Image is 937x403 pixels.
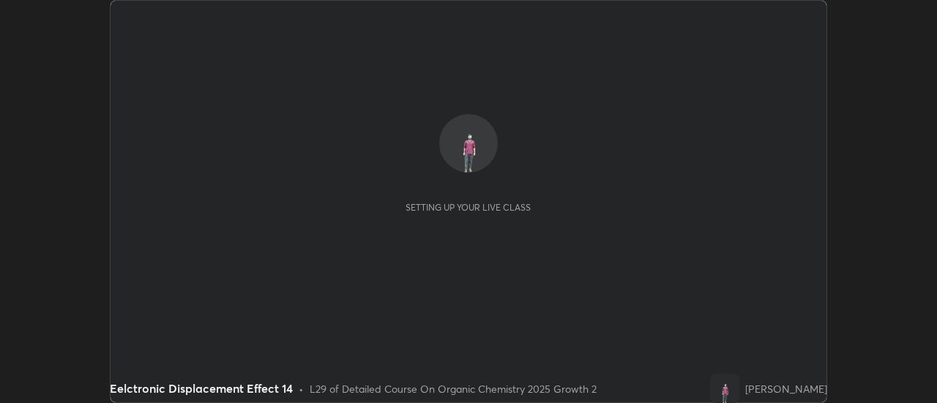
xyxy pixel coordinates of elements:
[299,381,304,396] div: •
[110,380,293,397] div: Eelctronic Displacement Effect 14
[745,381,827,396] div: [PERSON_NAME]
[406,202,531,213] div: Setting up your live class
[310,381,597,396] div: L29 of Detailed Course On Organic Chemistry 2025 Growth 2
[439,114,498,173] img: 807bcb3d27944c288ab7064a26e4c203.png
[710,374,739,403] img: 807bcb3d27944c288ab7064a26e4c203.png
